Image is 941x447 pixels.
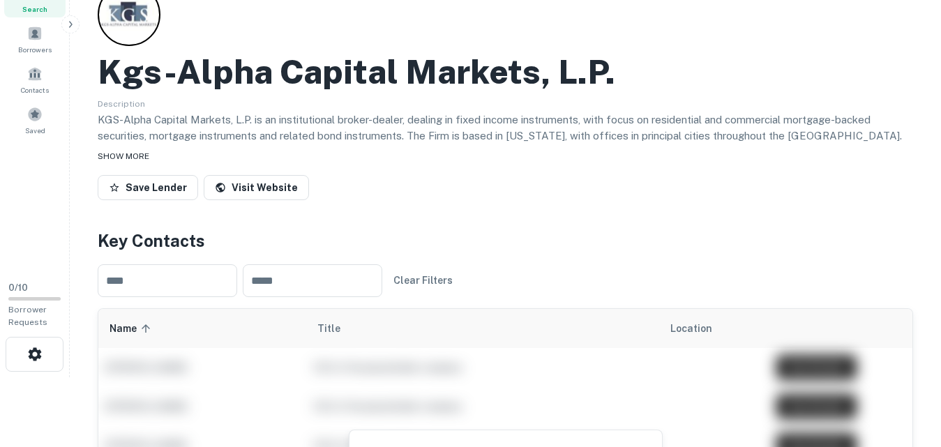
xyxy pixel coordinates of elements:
[21,84,49,96] span: Contacts
[25,125,45,136] span: Saved
[98,99,145,109] span: Description
[871,335,941,402] iframe: Chat Widget
[4,101,66,139] a: Saved
[4,61,66,98] a: Contacts
[98,228,913,253] h4: Key Contacts
[204,175,309,200] a: Visit Website
[22,3,47,15] span: Search
[8,282,28,293] span: 0 / 10
[4,20,66,58] a: Borrowers
[98,151,149,161] span: SHOW MORE
[98,52,615,92] h2: Kgs-alpha Capital Markets, L.p.
[8,305,47,327] span: Borrower Requests
[18,44,52,55] span: Borrowers
[388,268,458,293] button: Clear Filters
[98,112,913,144] p: KGS-Alpha Capital Markets, L.P. is an institutional broker-dealer, dealing in fixed income instru...
[98,175,198,200] button: Save Lender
